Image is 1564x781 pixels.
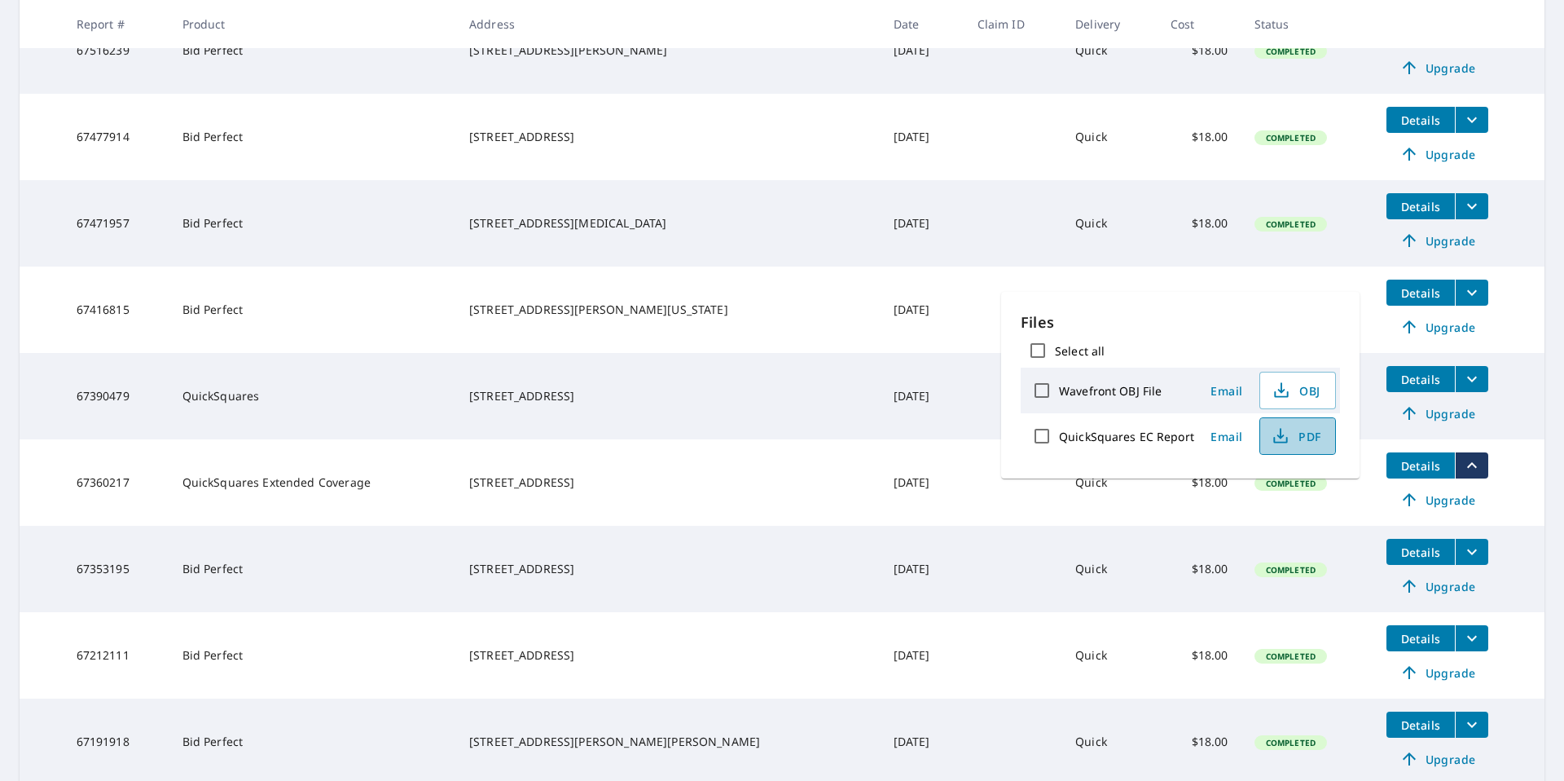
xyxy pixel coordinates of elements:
td: $18.00 [1158,612,1241,699]
td: QuickSquares Extended Coverage [169,439,456,526]
td: Bid Perfect [169,526,456,612]
span: Details [1396,631,1445,646]
span: Upgrade [1396,663,1478,682]
button: filesDropdownBtn-67360217 [1455,452,1488,479]
div: [STREET_ADDRESS] [469,388,868,404]
span: Completed [1256,478,1325,489]
td: Quick [1062,267,1158,353]
a: Upgrade [1386,746,1488,772]
span: OBJ [1270,381,1322,400]
td: [DATE] [881,7,964,94]
button: filesDropdownBtn-67212111 [1455,625,1488,651]
a: Upgrade [1386,227,1488,254]
button: filesDropdownBtn-67471957 [1455,193,1488,219]
td: $18.00 [1158,439,1241,526]
td: 67471957 [64,180,169,267]
span: Upgrade [1396,231,1478,250]
button: filesDropdownBtn-67390479 [1455,366,1488,392]
button: detailsBtn-67191918 [1386,712,1455,738]
td: [DATE] [881,439,964,526]
td: $18.00 [1158,267,1241,353]
label: Select all [1055,343,1105,359]
div: [STREET_ADDRESS][PERSON_NAME] [469,42,868,59]
span: Upgrade [1396,58,1478,77]
td: $18.00 [1158,7,1241,94]
td: Quick [1062,526,1158,612]
button: OBJ [1259,372,1336,409]
td: QuickSquares [169,353,456,439]
div: [STREET_ADDRESS][PERSON_NAME][PERSON_NAME] [469,734,868,750]
p: Files [1021,311,1340,333]
button: filesDropdownBtn-67416815 [1455,280,1488,306]
span: Completed [1256,132,1325,143]
button: Email [1201,424,1253,449]
span: Details [1396,458,1445,474]
div: [STREET_ADDRESS] [469,647,868,664]
a: Upgrade [1386,660,1488,686]
td: Bid Perfect [169,267,456,353]
td: Bid Perfect [169,7,456,94]
div: [STREET_ADDRESS][PERSON_NAME][US_STATE] [469,302,868,318]
span: Completed [1256,651,1325,662]
button: filesDropdownBtn-67191918 [1455,712,1488,738]
button: detailsBtn-67416815 [1386,280,1455,306]
div: [STREET_ADDRESS][MEDICAL_DATA] [469,215,868,232]
span: Upgrade [1396,144,1478,164]
span: Completed [1256,737,1325,748]
button: filesDropdownBtn-67477914 [1455,107,1488,133]
span: Upgrade [1396,749,1478,769]
span: Details [1396,372,1445,387]
td: [DATE] [881,180,964,267]
td: 67390479 [64,353,169,439]
td: [DATE] [881,94,964,180]
span: Details [1396,285,1445,301]
td: Quick [1062,7,1158,94]
td: Quick [1062,612,1158,699]
span: Upgrade [1396,404,1478,423]
td: [DATE] [881,612,964,699]
td: $18.00 [1158,526,1241,612]
td: $18.00 [1158,180,1241,267]
button: PDF [1259,417,1336,455]
button: detailsBtn-67353195 [1386,539,1455,565]
button: detailsBtn-67360217 [1386,452,1455,479]
label: QuickSquares EC Report [1059,429,1194,444]
span: Upgrade [1396,576,1478,596]
div: [STREET_ADDRESS] [469,561,868,577]
span: Completed [1256,46,1325,57]
div: [STREET_ADDRESS] [469,474,868,491]
span: Details [1396,545,1445,560]
td: Bid Perfect [169,612,456,699]
td: Quick [1062,94,1158,180]
td: $18.00 [1158,94,1241,180]
td: 67516239 [64,7,169,94]
span: Details [1396,199,1445,214]
td: [DATE] [881,353,964,439]
td: 67212111 [64,612,169,699]
td: Quick [1062,439,1158,526]
span: Completed [1256,564,1325,576]
td: 67477914 [64,94,169,180]
td: [DATE] [881,526,964,612]
span: Email [1207,383,1246,399]
button: filesDropdownBtn-67353195 [1455,539,1488,565]
a: Upgrade [1386,573,1488,599]
span: Email [1207,429,1246,444]
span: Details [1396,717,1445,733]
td: [DATE] [881,267,964,353]
a: Upgrade [1386,55,1488,81]
a: Upgrade [1386,400,1488,426]
a: Upgrade [1386,141,1488,167]
a: Upgrade [1386,314,1488,340]
span: PDF [1270,426,1322,446]
td: Quick [1062,180,1158,267]
a: Upgrade [1386,487,1488,513]
span: Upgrade [1396,317,1478,337]
td: 67416815 [64,267,169,353]
td: Bid Perfect [169,94,456,180]
button: detailsBtn-67212111 [1386,625,1455,651]
td: 67353195 [64,526,169,612]
button: detailsBtn-67390479 [1386,366,1455,392]
button: detailsBtn-67477914 [1386,107,1455,133]
span: Upgrade [1396,490,1478,510]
